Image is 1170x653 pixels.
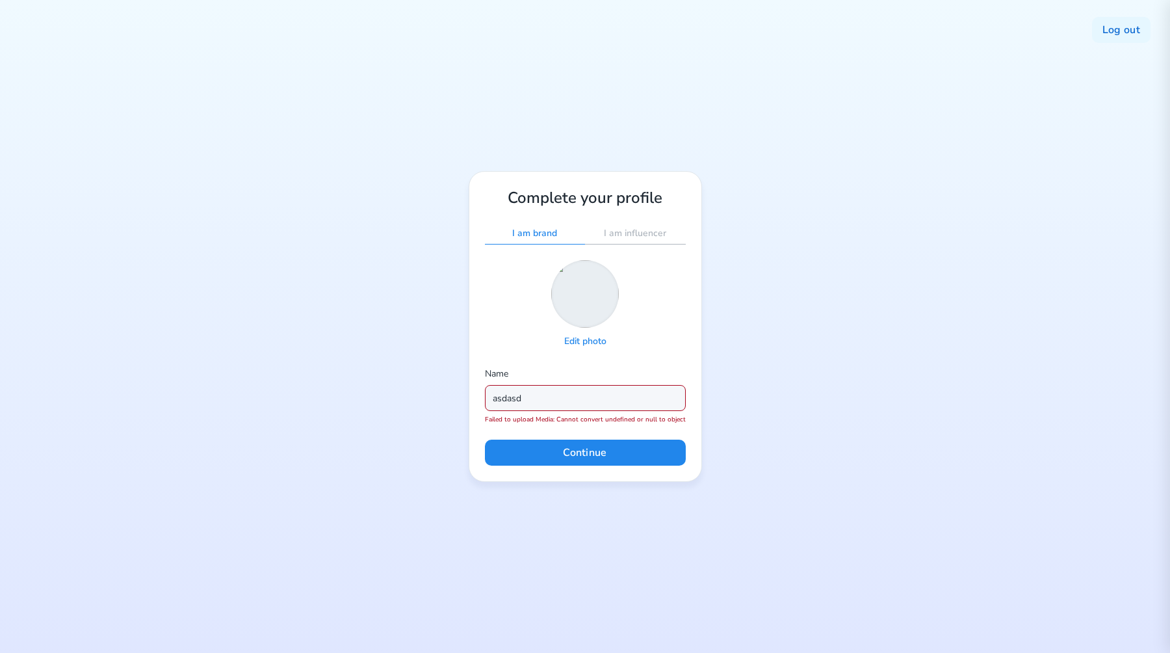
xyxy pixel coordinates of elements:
div: Name [485,366,686,385]
p: I am brand [512,228,557,240]
div: Failed to upload Media: Cannot convert undefined or null to object [485,415,686,424]
button: Continue [485,440,686,466]
button: Log out [1092,17,1150,43]
p: I am influencer [604,228,666,240]
input: Name [485,385,686,411]
h1: Complete your profile [485,187,686,208]
p: Edit photo [564,336,606,348]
